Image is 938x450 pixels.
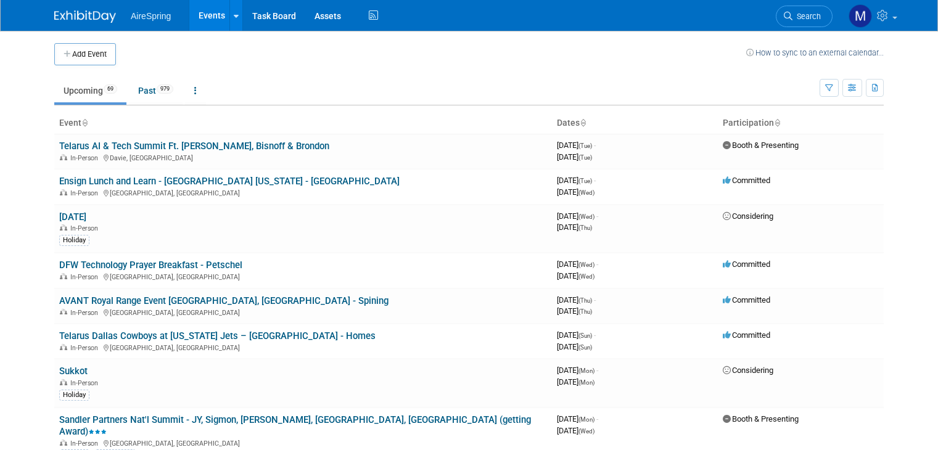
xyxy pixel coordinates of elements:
[776,6,833,27] a: Search
[723,366,773,375] span: Considering
[723,141,799,150] span: Booth & Presenting
[578,367,594,374] span: (Mon)
[81,118,88,128] a: Sort by Event Name
[70,189,102,197] span: In-Person
[60,224,67,231] img: In-Person Event
[129,79,183,102] a: Past979
[60,344,67,350] img: In-Person Event
[557,176,596,185] span: [DATE]
[60,154,67,160] img: In-Person Event
[70,309,102,317] span: In-Person
[718,113,884,134] th: Participation
[723,330,770,340] span: Committed
[59,176,400,187] a: Ensign Lunch and Learn - [GEOGRAPHIC_DATA] [US_STATE] - [GEOGRAPHIC_DATA]
[723,260,770,269] span: Committed
[59,152,547,162] div: Davie, [GEOGRAPHIC_DATA]
[54,10,116,23] img: ExhibitDay
[578,261,594,268] span: (Wed)
[557,211,598,221] span: [DATE]
[59,307,547,317] div: [GEOGRAPHIC_DATA], [GEOGRAPHIC_DATA]
[578,178,592,184] span: (Tue)
[157,84,173,94] span: 979
[59,366,88,377] a: Sukkot
[59,438,547,448] div: [GEOGRAPHIC_DATA], [GEOGRAPHIC_DATA]
[557,414,598,423] span: [DATE]
[70,224,102,232] span: In-Person
[578,189,594,196] span: (Wed)
[59,414,531,437] a: Sandler Partners Nat'l Summit - JY, Sigmon, [PERSON_NAME], [GEOGRAPHIC_DATA], [GEOGRAPHIC_DATA] (...
[557,152,592,162] span: [DATE]
[59,330,376,342] a: Telarus Dallas Cowboys at [US_STATE] Jets – [GEOGRAPHIC_DATA] - Homes
[580,118,586,128] a: Sort by Start Date
[557,223,592,232] span: [DATE]
[70,379,102,387] span: In-Person
[60,379,67,385] img: In-Person Event
[557,426,594,435] span: [DATE]
[59,260,242,271] a: DFW Technology Prayer Breakfast - Petschel
[59,187,547,197] div: [GEOGRAPHIC_DATA], [GEOGRAPHIC_DATA]
[594,330,596,340] span: -
[131,11,171,21] span: AireSpring
[54,113,552,134] th: Event
[792,12,821,21] span: Search
[59,390,89,401] div: Holiday
[59,235,89,246] div: Holiday
[104,84,117,94] span: 69
[60,440,67,446] img: In-Person Event
[54,79,126,102] a: Upcoming69
[578,344,592,351] span: (Sun)
[59,211,86,223] a: [DATE]
[59,141,329,152] a: Telarus AI & Tech Summit Ft. [PERSON_NAME], Bisnoff & Brondon
[578,142,592,149] span: (Tue)
[578,154,592,161] span: (Tue)
[557,260,598,269] span: [DATE]
[594,176,596,185] span: -
[70,273,102,281] span: In-Person
[557,330,596,340] span: [DATE]
[59,295,389,306] a: AVANT Royal Range Event [GEOGRAPHIC_DATA], [GEOGRAPHIC_DATA] - Spining
[596,366,598,375] span: -
[70,154,102,162] span: In-Person
[70,440,102,448] span: In-Person
[723,211,773,221] span: Considering
[578,308,592,315] span: (Thu)
[557,366,598,375] span: [DATE]
[70,344,102,352] span: In-Person
[723,295,770,305] span: Committed
[557,377,594,387] span: [DATE]
[557,141,596,150] span: [DATE]
[557,187,594,197] span: [DATE]
[578,416,594,423] span: (Mon)
[60,309,67,315] img: In-Person Event
[557,306,592,316] span: [DATE]
[59,271,547,281] div: [GEOGRAPHIC_DATA], [GEOGRAPHIC_DATA]
[552,113,718,134] th: Dates
[557,271,594,280] span: [DATE]
[578,428,594,435] span: (Wed)
[60,189,67,195] img: In-Person Event
[723,414,799,423] span: Booth & Presenting
[60,273,67,279] img: In-Person Event
[578,332,592,339] span: (Sun)
[59,342,547,352] div: [GEOGRAPHIC_DATA], [GEOGRAPHIC_DATA]
[723,176,770,185] span: Committed
[774,118,780,128] a: Sort by Participation Type
[746,48,884,57] a: How to sync to an external calendar...
[849,4,872,28] img: Matthew Peck
[578,273,594,280] span: (Wed)
[596,211,598,221] span: -
[54,43,116,65] button: Add Event
[578,379,594,386] span: (Mon)
[578,213,594,220] span: (Wed)
[578,297,592,304] span: (Thu)
[557,342,592,351] span: [DATE]
[578,224,592,231] span: (Thu)
[594,141,596,150] span: -
[557,295,596,305] span: [DATE]
[594,295,596,305] span: -
[596,260,598,269] span: -
[596,414,598,423] span: -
